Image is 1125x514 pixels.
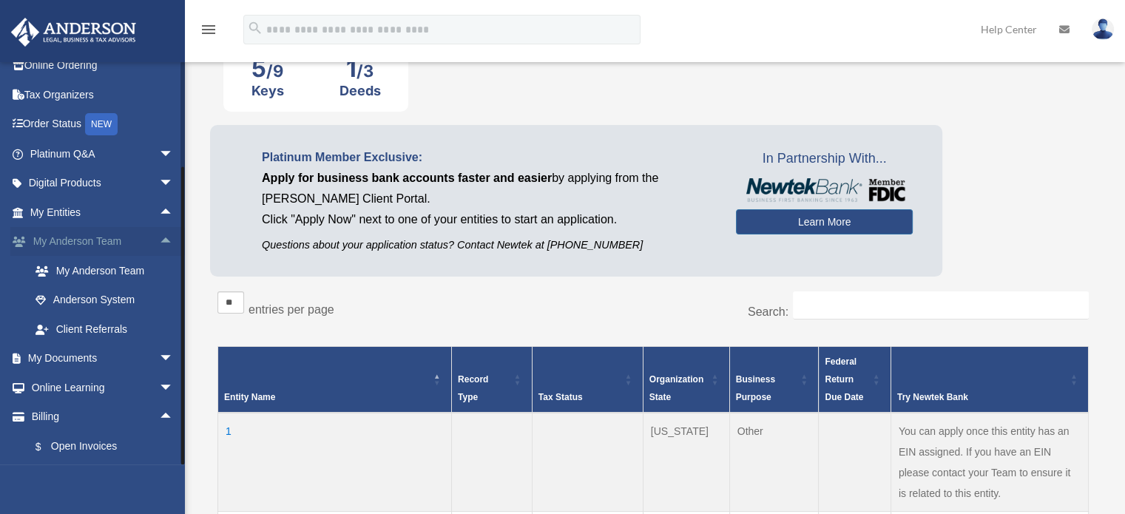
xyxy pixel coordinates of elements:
a: My Anderson Teamarrow_drop_up [10,227,196,257]
span: Organization State [649,374,703,402]
img: Anderson Advisors Platinum Portal [7,18,141,47]
td: Other [729,413,819,512]
span: arrow_drop_down [159,344,189,374]
th: Federal Return Due Date: Activate to sort [819,346,891,413]
div: 1 [339,54,381,83]
i: menu [200,21,217,38]
a: Online Ordering [10,51,196,81]
a: $Open Invoices [21,431,196,461]
div: Keys [251,83,284,98]
span: arrow_drop_up [159,402,189,433]
a: Past Invoices [21,461,196,491]
p: Platinum Member Exclusive: [262,147,714,168]
th: Try Newtek Bank : Activate to sort [891,346,1088,413]
span: /9 [266,61,283,81]
th: Organization State: Activate to sort [643,346,729,413]
div: Deeds [339,83,381,98]
span: arrow_drop_down [159,373,189,403]
a: My Anderson Team [21,256,196,285]
a: Order StatusNEW [10,109,196,140]
span: arrow_drop_up [159,227,189,257]
td: [US_STATE] [643,413,729,512]
a: Billingarrow_drop_up [10,402,196,432]
span: Entity Name [224,392,275,402]
span: Apply for business bank accounts faster and easier [262,172,552,184]
td: You can apply once this entity has an EIN assigned. If you have an EIN please contact your Team t... [891,413,1088,512]
a: Learn More [736,209,913,234]
label: Search: [748,305,788,318]
i: search [247,20,263,36]
th: Entity Name: Activate to invert sorting [218,346,452,413]
td: 1 [218,413,452,512]
span: Record Type [458,374,488,402]
a: Digital Productsarrow_drop_down [10,169,196,198]
span: arrow_drop_down [159,169,189,199]
th: Record Type: Activate to sort [451,346,532,413]
span: Tax Status [538,392,583,402]
a: My Documentsarrow_drop_down [10,344,196,373]
span: arrow_drop_down [159,139,189,169]
p: Click "Apply Now" next to one of your entities to start an application. [262,209,714,230]
span: Business Purpose [736,374,775,402]
a: Online Learningarrow_drop_down [10,373,196,402]
span: Federal Return Due Date [825,356,863,402]
p: Questions about your application status? Contact Newtek at [PHONE_NUMBER] [262,236,714,254]
a: Anderson System [21,285,196,315]
label: entries per page [249,303,334,316]
img: NewtekBankLogoSM.png [743,178,905,202]
a: Tax Organizers [10,80,196,109]
p: by applying from the [PERSON_NAME] Client Portal. [262,168,714,209]
div: Try Newtek Bank [897,388,1066,406]
span: In Partnership With... [736,147,913,171]
a: Client Referrals [21,314,196,344]
th: Business Purpose: Activate to sort [729,346,819,413]
span: /3 [357,61,374,81]
img: User Pic [1092,18,1114,40]
a: menu [200,26,217,38]
div: 5 [251,54,284,83]
span: $ [44,438,51,456]
a: Platinum Q&Aarrow_drop_down [10,139,196,169]
th: Tax Status: Activate to sort [532,346,643,413]
span: arrow_drop_up [159,197,189,228]
a: My Entitiesarrow_drop_up [10,197,189,227]
div: NEW [85,113,118,135]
